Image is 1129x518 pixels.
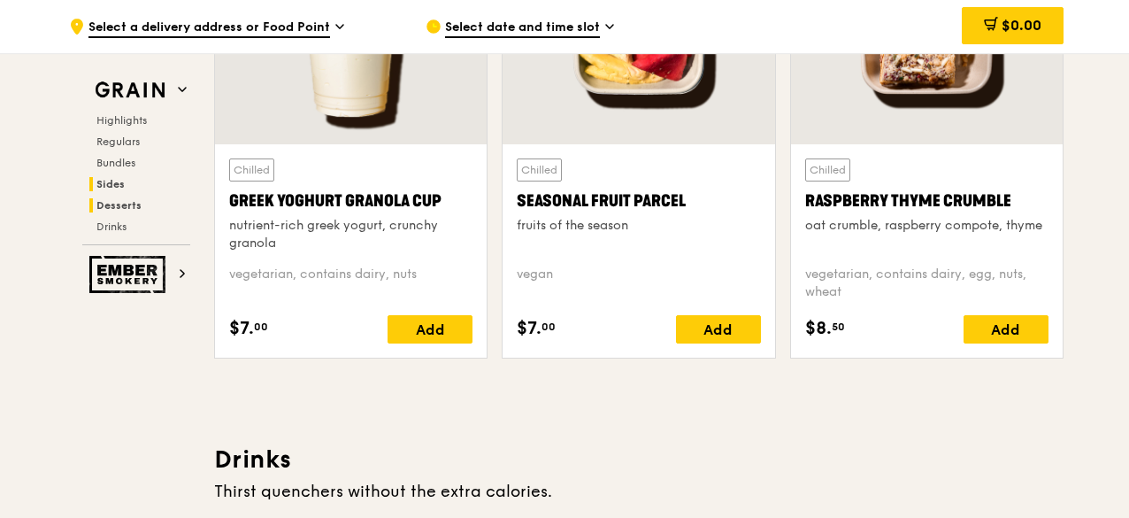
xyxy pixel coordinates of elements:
[88,19,330,38] span: Select a delivery address or Food Point
[445,19,600,38] span: Select date and time slot
[517,266,760,301] div: vegan
[805,217,1048,235] div: oat crumble, raspberry compote, thyme
[229,158,274,182] div: Chilled
[229,315,254,342] span: $7.
[805,315,832,342] span: $8.
[805,158,850,182] div: Chilled
[96,157,135,169] span: Bundles
[96,135,140,148] span: Regulars
[96,114,147,127] span: Highlights
[1002,17,1041,34] span: $0.00
[89,74,171,106] img: Grain web logo
[517,217,760,235] div: fruits of the season
[254,320,268,334] span: 00
[517,158,562,182] div: Chilled
[96,199,142,212] span: Desserts
[964,315,1048,344] div: Add
[214,479,1064,504] div: Thirst quenchers without the extra calories.
[229,266,472,301] div: vegetarian, contains dairy, nuts
[805,189,1048,213] div: Raspberry Thyme Crumble
[676,315,761,344] div: Add
[96,178,125,190] span: Sides
[517,189,760,213] div: Seasonal Fruit Parcel
[96,220,127,233] span: Drinks
[388,315,472,344] div: Add
[832,320,845,334] span: 50
[89,256,171,293] img: Ember Smokery web logo
[517,315,541,342] span: $7.
[229,189,472,213] div: Greek Yoghurt Granola Cup
[541,320,556,334] span: 00
[214,444,1064,475] h3: Drinks
[229,217,472,252] div: nutrient-rich greek yogurt, crunchy granola
[805,266,1048,301] div: vegetarian, contains dairy, egg, nuts, wheat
